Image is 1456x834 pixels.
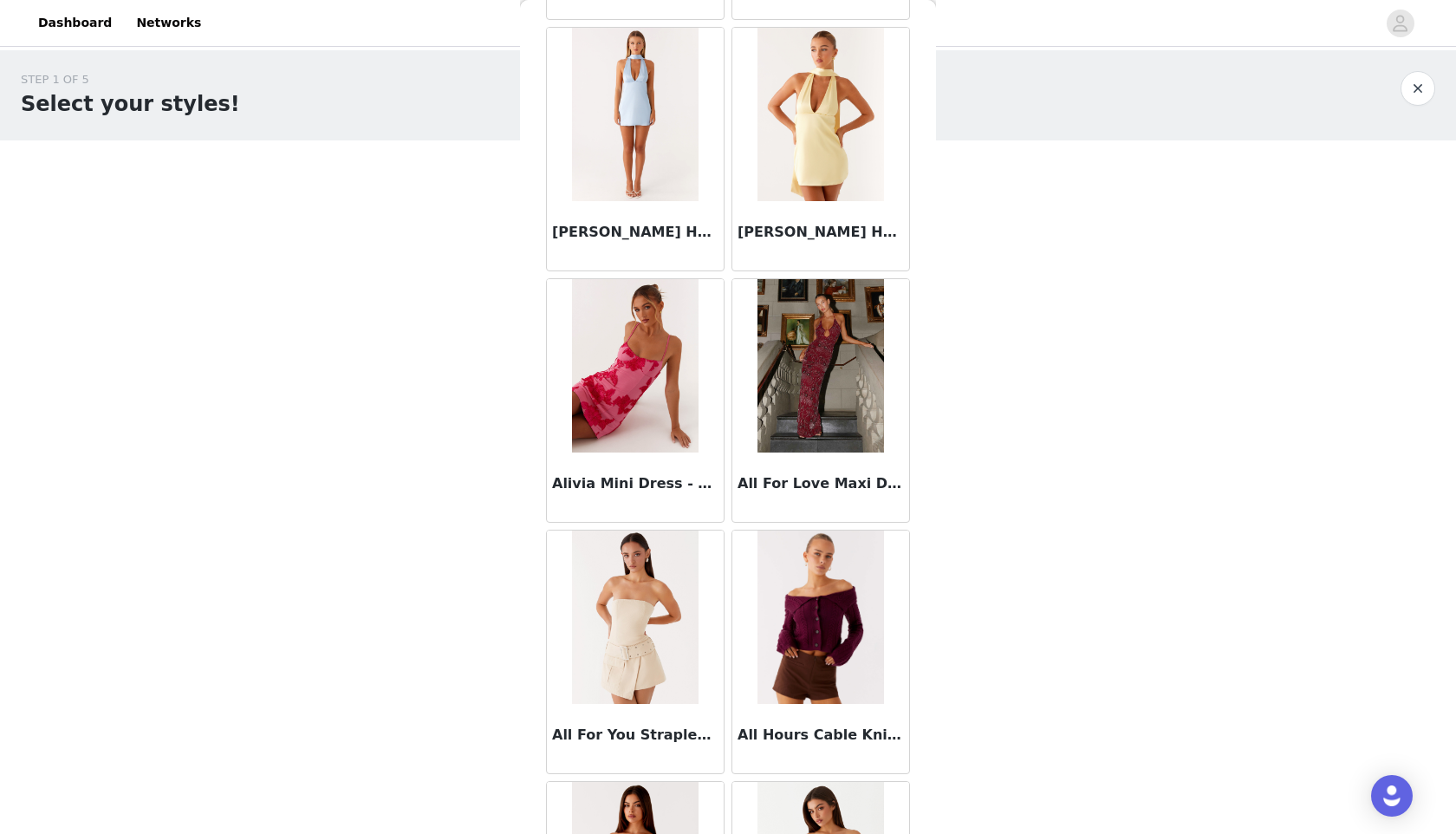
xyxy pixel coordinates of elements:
[21,88,240,120] h1: Select your styles!
[1371,775,1413,817] div: Open Intercom Messenger
[738,473,904,494] h3: All For Love Maxi Dress - Burgundy
[757,279,883,453] img: All For Love Maxi Dress - Burgundy
[572,28,698,201] img: Alicia Satin Halter Mini Dress - Pale Blue
[552,222,718,243] h3: [PERSON_NAME] Halter Mini Dress - Pale Blue
[28,3,122,42] a: Dashboard
[757,28,883,201] img: Alicia Satin Halter Mini Dress - Pastel Yellow
[552,725,718,746] h3: All For You Strapless Mini Dress - Ivory
[757,531,883,704] img: All Hours Cable Knit - Plum
[126,3,211,42] a: Networks
[572,279,698,453] img: Alivia Mini Dress - Pink
[552,473,718,494] h3: Alivia Mini Dress - Pink
[21,71,240,88] div: STEP 1 OF 5
[738,222,904,243] h3: [PERSON_NAME] Halter Mini Dress - Pastel Yellow
[572,531,698,704] img: All For You Strapless Mini Dress - Ivory
[738,725,904,746] h3: All Hours Cable Knit - Plum
[1392,10,1408,37] div: avatar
